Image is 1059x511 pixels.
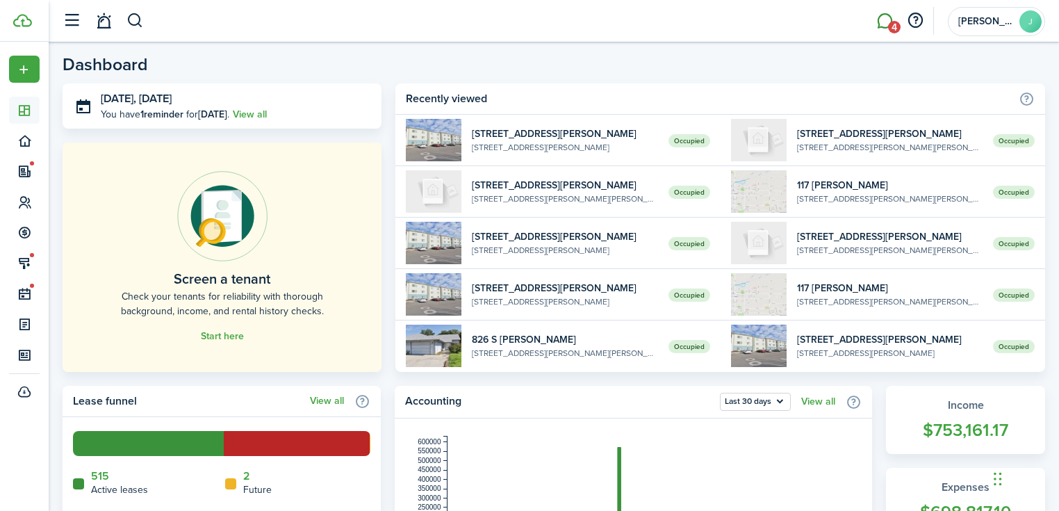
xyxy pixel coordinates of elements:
[720,393,791,411] button: Open menu
[472,229,657,244] widget-list-item-title: [STREET_ADDRESS][PERSON_NAME]
[406,170,461,213] img: 1
[406,325,461,367] img: 1
[406,222,461,264] img: 201
[993,340,1035,353] span: Occupied
[58,8,85,34] button: Open sidebar
[797,244,983,257] widget-list-item-description: [STREET_ADDRESS][PERSON_NAME][PERSON_NAME]
[900,397,1031,414] widget-stats-title: Income
[993,134,1035,147] span: Occupied
[731,119,787,161] img: 1
[668,134,710,147] span: Occupied
[177,171,268,261] img: Online payments
[472,193,657,205] widget-list-item-description: [STREET_ADDRESS][PERSON_NAME][PERSON_NAME]
[472,178,657,193] widget-list-item-title: [STREET_ADDRESS][PERSON_NAME]
[418,485,441,492] tspan: 350000
[472,332,657,347] widget-list-item-title: 826 S [PERSON_NAME]
[418,476,441,483] tspan: 400000
[1019,10,1042,33] avatar-text: J
[472,244,657,257] widget-list-item-description: [STREET_ADDRESS][PERSON_NAME]
[990,444,1059,511] iframe: Chat Widget
[797,178,983,193] widget-list-item-title: 117 [PERSON_NAME]
[406,90,1012,107] home-widget-title: Recently viewed
[993,289,1035,302] span: Occupied
[91,482,148,497] home-widget-title: Active leases
[472,295,657,308] widget-list-item-description: [STREET_ADDRESS][PERSON_NAME]
[418,447,441,455] tspan: 550000
[9,56,40,83] button: Open menu
[101,90,371,108] h3: [DATE], [DATE]
[797,281,983,295] widget-list-item-title: 117 [PERSON_NAME]
[731,222,787,264] img: 1
[243,482,272,497] home-widget-title: Future
[91,470,109,482] a: 515
[958,17,1014,26] span: Jacqueline
[101,107,229,122] p: You have for .
[801,396,835,407] a: View all
[310,396,344,407] a: View all
[871,3,898,39] a: Messaging
[201,331,244,342] a: Start here
[900,479,1031,496] widget-stats-title: Expenses
[668,186,710,199] span: Occupied
[888,21,901,33] span: 4
[174,268,270,289] home-placeholder-title: Screen a tenant
[668,237,710,250] span: Occupied
[94,289,350,318] home-placeholder-description: Check your tenants for reliability with thorough background, income, and rental history checks.
[797,347,983,359] widget-list-item-description: [STREET_ADDRESS][PERSON_NAME]
[406,119,461,161] img: 201
[13,14,32,27] img: TenantCloud
[406,273,461,316] img: 201
[126,9,144,33] button: Search
[73,393,303,409] home-widget-title: Lease funnel
[140,107,186,122] b: 1 reminder
[472,281,657,295] widget-list-item-title: [STREET_ADDRESS][PERSON_NAME]
[903,9,927,33] button: Open resource center
[472,127,657,141] widget-list-item-title: [STREET_ADDRESS][PERSON_NAME]
[405,393,713,411] home-widget-title: Accounting
[797,229,983,244] widget-list-item-title: [STREET_ADDRESS][PERSON_NAME]
[418,466,441,473] tspan: 450000
[720,393,791,411] button: Last 30 days
[472,347,657,359] widget-list-item-description: [STREET_ADDRESS][PERSON_NAME][PERSON_NAME]
[731,325,787,367] img: 108
[797,193,983,205] widget-list-item-description: [STREET_ADDRESS][PERSON_NAME][PERSON_NAME]
[418,494,441,502] tspan: 300000
[472,141,657,154] widget-list-item-description: [STREET_ADDRESS][PERSON_NAME]
[90,3,117,39] a: Notifications
[418,438,441,446] tspan: 600000
[900,417,1031,444] widget-stats-count: $753,161.17
[993,186,1035,199] span: Occupied
[993,237,1035,250] span: Occupied
[731,273,787,316] img: 1
[233,107,267,122] a: View all
[797,295,983,308] widget-list-item-description: [STREET_ADDRESS][PERSON_NAME][PERSON_NAME]
[731,170,787,213] img: 1
[668,289,710,302] span: Occupied
[797,332,983,347] widget-list-item-title: [STREET_ADDRESS][PERSON_NAME]
[886,386,1045,454] a: Income$753,161.17
[797,141,983,154] widget-list-item-description: [STREET_ADDRESS][PERSON_NAME][PERSON_NAME]
[797,127,983,141] widget-list-item-title: [STREET_ADDRESS][PERSON_NAME]
[418,457,441,464] tspan: 500000
[668,340,710,353] span: Occupied
[243,470,250,482] a: 2
[994,458,1002,500] div: Drag
[418,503,441,511] tspan: 250000
[63,56,148,73] header-page-title: Dashboard
[198,107,227,122] b: [DATE]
